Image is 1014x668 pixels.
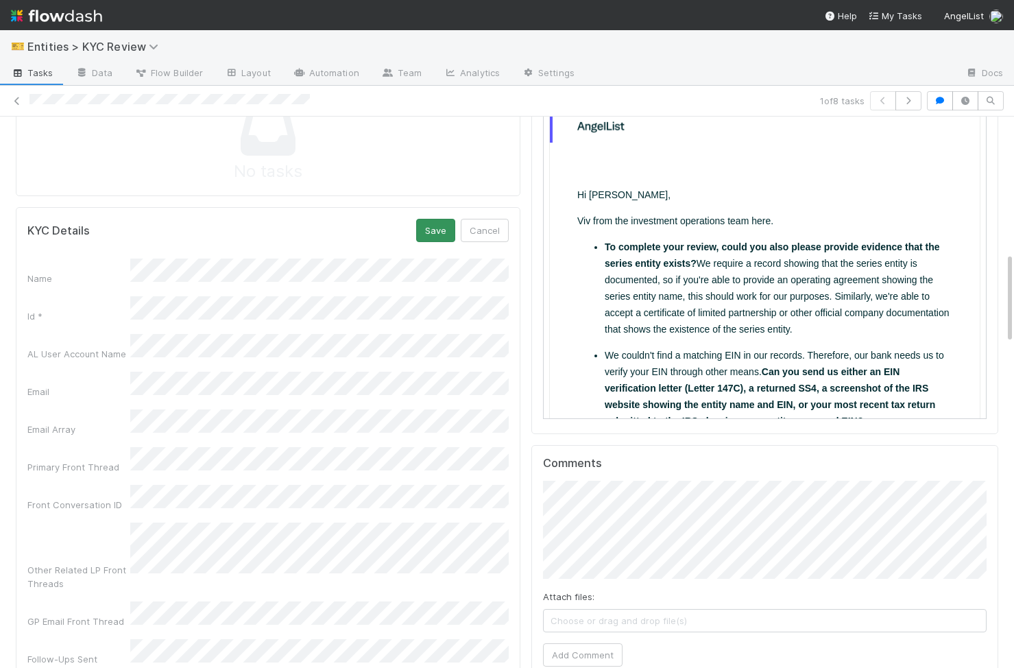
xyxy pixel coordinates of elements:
span: AngelList [944,10,984,21]
h5: Comments [543,457,987,470]
strong: To complete your review, could you also please provide evidence that the series entity exists? [61,165,396,192]
div: Front Conversation ID [27,498,130,512]
a: Automation [282,63,370,85]
div: Name [27,272,130,285]
img: avatar_7d83f73c-397d-4044-baf2-bb2da42e298f.png [989,10,1003,23]
img: logo-inverted-e16ddd16eac7371096b0.svg [11,4,102,27]
div: Help [824,9,857,23]
h5: KYC Details [27,224,90,238]
label: Attach files: [543,590,594,604]
p: Viv from the investment operations team here. [34,136,409,152]
a: Flow Builder [123,63,214,85]
div: Email Array [27,422,130,436]
a: My Tasks [868,9,922,23]
div: Primary Front Thread [27,460,130,474]
span: Choose or drag and drop file(s) [544,610,986,632]
div: AL User Account Name [27,347,130,361]
span: No tasks [234,159,302,184]
img: AngelList [9,43,81,56]
span: Flow Builder [134,66,203,80]
button: Save [416,219,455,242]
div: Follow-Ups Sent [27,652,130,666]
strong: Can you send us either an EIN verification letter (Letter 147C), a returned SS4, a screenshot of ... [61,289,391,350]
a: Docs [954,63,1014,85]
button: Cancel [461,219,509,242]
a: Layout [214,63,282,85]
div: Email [27,385,130,398]
a: Settings [511,63,586,85]
p: Hi [PERSON_NAME], [34,110,409,126]
span: Tasks [11,66,53,80]
span: My Tasks [868,10,922,21]
a: Analytics [433,63,511,85]
p: We couldn't find a matching EIN in our records. Therefore, our bank needs us to verify your EIN t... [61,270,409,353]
span: Entities > KYC Review [27,40,165,53]
p: We require a record showing that the series entity is documented, so if you're able to provide an... [61,162,409,261]
a: Team [370,63,433,85]
div: Other Related LP Front Threads [27,563,130,591]
span: 🎫 [11,40,25,52]
button: Add Comment [543,643,623,667]
a: Data [64,63,123,85]
div: GP Email Front Thread [27,615,130,628]
span: 1 of 8 tasks [820,94,865,108]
